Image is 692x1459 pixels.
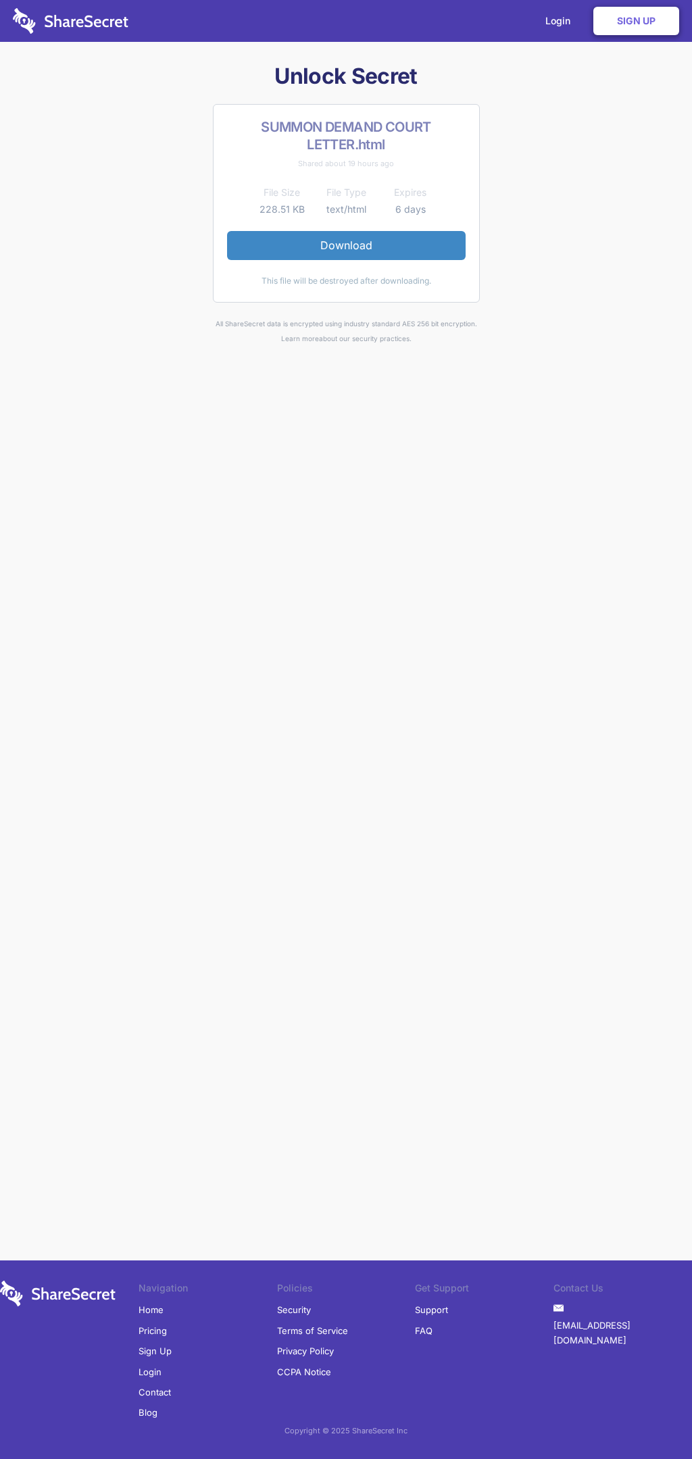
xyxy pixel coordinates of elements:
[415,1321,432,1341] a: FAQ
[281,334,319,342] a: Learn more
[378,201,443,217] td: 6 days
[227,274,466,288] div: This file will be destroyed after downloading.
[13,8,128,34] img: logo-wordmark-white-trans-d4663122ce5f474addd5e946df7df03e33cb6a1c49d2221995e7729f52c070b2.svg
[139,1321,167,1341] a: Pricing
[277,1281,416,1300] li: Policies
[139,1382,171,1402] a: Contact
[227,156,466,171] div: Shared about 19 hours ago
[277,1321,348,1341] a: Terms of Service
[314,184,378,201] th: File Type
[277,1300,311,1320] a: Security
[415,1281,553,1300] li: Get Support
[553,1281,692,1300] li: Contact Us
[314,201,378,217] td: text/html
[139,1362,162,1382] a: Login
[227,231,466,259] a: Download
[277,1341,334,1361] a: Privacy Policy
[250,201,314,217] td: 228.51 KB
[139,1300,164,1320] a: Home
[139,1402,157,1423] a: Blog
[593,7,679,35] a: Sign Up
[553,1315,692,1351] a: [EMAIL_ADDRESS][DOMAIN_NAME]
[139,1341,172,1361] a: Sign Up
[227,118,466,153] h2: SUMMON DEMAND COURT LETTER.html
[415,1300,448,1320] a: Support
[250,184,314,201] th: File Size
[378,184,443,201] th: Expires
[139,1281,277,1300] li: Navigation
[277,1362,331,1382] a: CCPA Notice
